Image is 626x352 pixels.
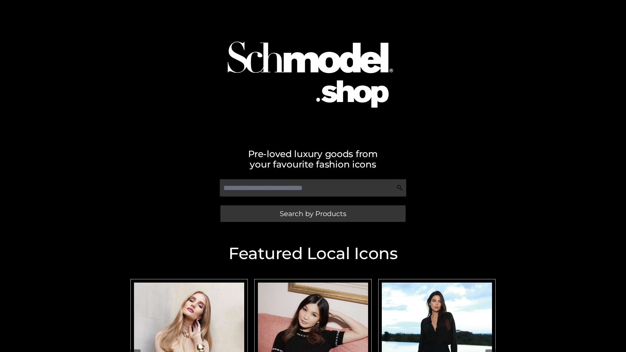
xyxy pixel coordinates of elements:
a: Search by Products [220,205,406,222]
img: Search Icon [396,184,403,191]
span: Search by Products [280,210,346,217]
h2: Pre-loved luxury goods from your favourite fashion icons [127,149,499,169]
h2: Featured Local Icons​ [127,245,499,262]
